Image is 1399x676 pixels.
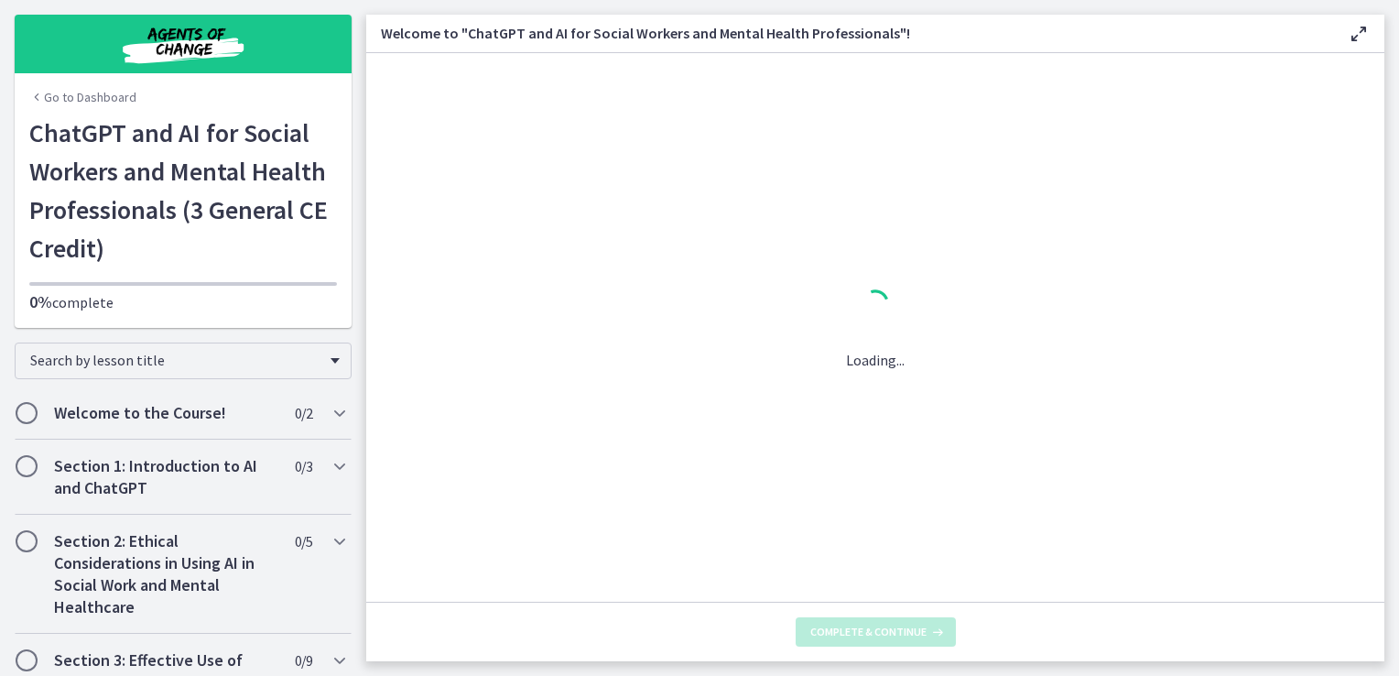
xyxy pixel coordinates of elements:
span: 0 / 9 [295,649,312,671]
h3: Welcome to "ChatGPT and AI for Social Workers and Mental Health Professionals"! [381,22,1318,44]
img: Agents of Change [73,22,293,66]
span: Complete & continue [810,625,927,639]
span: Search by lesson title [30,351,321,369]
p: complete [29,291,337,313]
h2: Section 1: Introduction to AI and ChatGPT [54,455,277,499]
span: 0 / 3 [295,455,312,477]
div: 1 [846,285,905,327]
h2: Welcome to the Course! [54,402,277,424]
h2: Section 2: Ethical Considerations in Using AI in Social Work and Mental Healthcare [54,530,277,618]
h1: ChatGPT and AI for Social Workers and Mental Health Professionals (3 General CE Credit) [29,114,337,267]
span: 0% [29,291,52,312]
span: 0 / 5 [295,530,312,552]
p: Loading... [846,349,905,371]
span: 0 / 2 [295,402,312,424]
a: Go to Dashboard [29,88,136,106]
div: Search by lesson title [15,343,352,379]
button: Complete & continue [796,617,956,647]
